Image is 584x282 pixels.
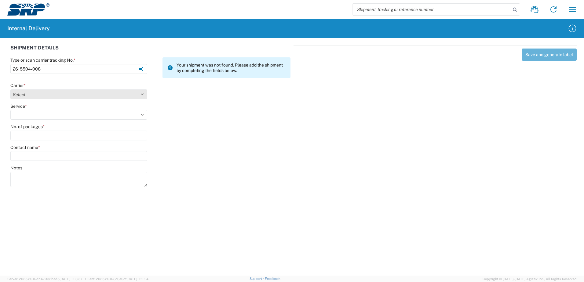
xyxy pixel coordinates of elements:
label: Contact name [10,145,40,150]
label: Type or scan carrier tracking No. [10,57,75,63]
span: Client: 2025.20.0-8c6e0cf [85,277,148,281]
h2: Internal Delivery [7,25,50,32]
label: Notes [10,165,22,171]
a: Feedback [265,277,280,280]
span: [DATE] 12:11:14 [126,277,148,281]
input: Shipment, tracking or reference number [352,4,511,15]
span: Copyright © [DATE]-[DATE] Agistix Inc., All Rights Reserved [483,276,577,282]
label: Carrier [10,83,26,88]
img: srp [7,3,49,16]
label: Service [10,103,27,109]
label: No. of packages [10,124,45,129]
span: Your shipment was not found. Please add the shipment by completing the fields below. [177,62,286,73]
a: Support [250,277,265,280]
span: Server: 2025.20.0-db47332bad5 [7,277,82,281]
div: SHIPMENT DETAILS [10,45,290,57]
span: [DATE] 11:13:37 [60,277,82,281]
